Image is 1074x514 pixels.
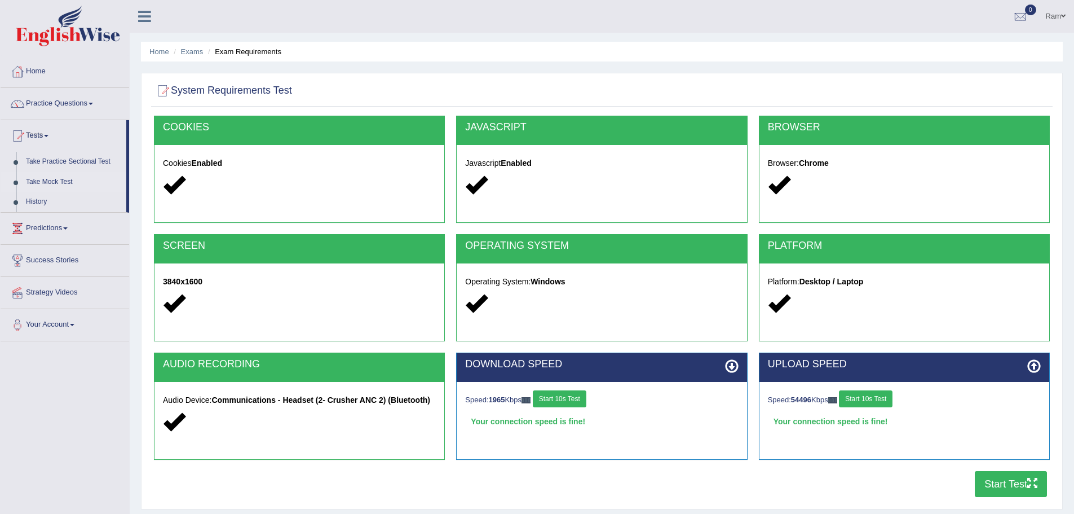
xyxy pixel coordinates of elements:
[768,359,1041,370] h2: UPLOAD SPEED
[1,120,126,148] a: Tests
[489,396,505,404] strong: 1965
[533,390,586,407] button: Start 10s Test
[1,56,129,84] a: Home
[465,122,738,133] h2: JAVASCRIPT
[192,159,222,168] strong: Enabled
[791,396,811,404] strong: 54496
[21,152,126,172] a: Take Practice Sectional Test
[768,122,1041,133] h2: BROWSER
[521,397,531,403] img: ajax-loader-fb-connection.gif
[163,277,202,286] strong: 3840x1600
[1,213,129,241] a: Predictions
[154,82,292,99] h2: System Requirements Test
[828,397,837,403] img: ajax-loader-fb-connection.gif
[768,278,1041,286] h5: Platform:
[465,359,738,370] h2: DOWNLOAD SPEED
[1,245,129,273] a: Success Stories
[1,88,129,116] a: Practice Questions
[21,172,126,192] a: Take Mock Test
[465,240,738,252] h2: OPERATING SYSTEM
[181,47,204,56] a: Exams
[211,396,430,405] strong: Communications - Headset (2- Crusher ANC 2) (Bluetooth)
[163,396,436,405] h5: Audio Device:
[1,277,129,305] a: Strategy Videos
[768,390,1041,410] div: Speed: Kbps
[839,390,892,407] button: Start 10s Test
[799,277,864,286] strong: Desktop / Laptop
[465,278,738,286] h5: Operating System:
[163,359,436,370] h2: AUDIO RECORDING
[975,471,1047,497] button: Start Test
[163,122,436,133] h2: COOKIES
[768,159,1041,168] h5: Browser:
[465,159,738,168] h5: Javascript
[149,47,169,56] a: Home
[799,159,829,168] strong: Chrome
[768,240,1041,252] h2: PLATFORM
[768,413,1041,430] div: Your connection speed is fine!
[531,277,565,286] strong: Windows
[163,159,436,168] h5: Cookies
[1,309,129,337] a: Your Account
[163,240,436,252] h2: SCREEN
[21,192,126,212] a: History
[1025,5,1036,15] span: 0
[465,390,738,410] div: Speed: Kbps
[501,159,531,168] strong: Enabled
[465,413,738,430] div: Your connection speed is fine!
[205,46,281,57] li: Exam Requirements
